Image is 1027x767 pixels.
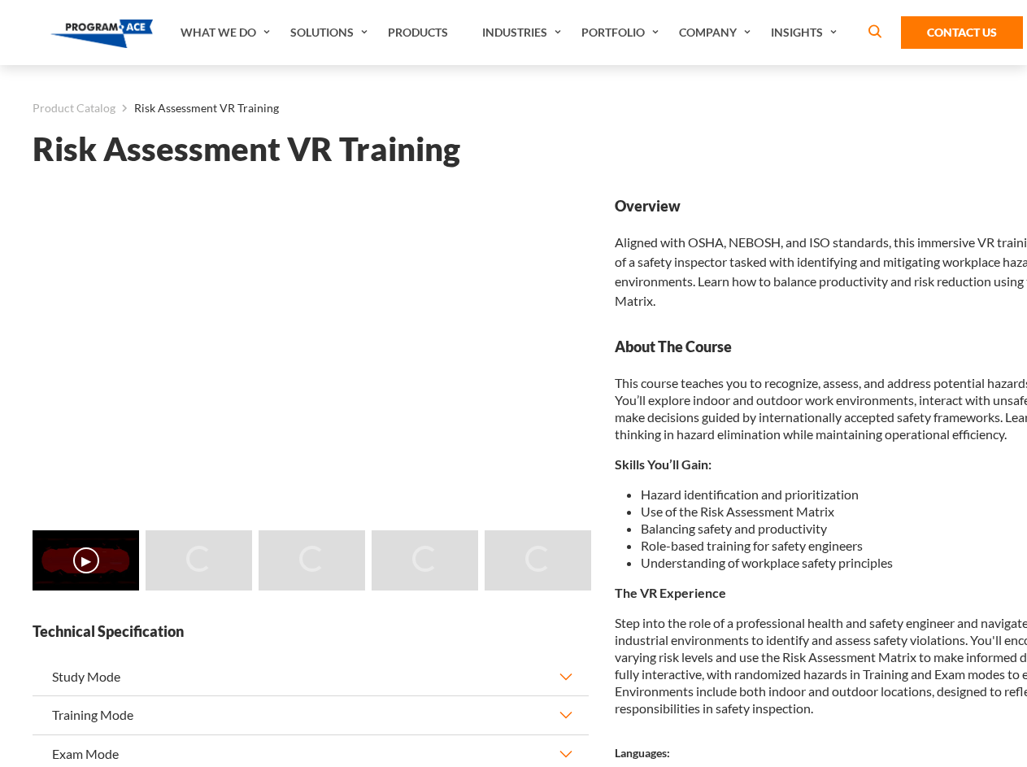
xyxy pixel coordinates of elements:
[615,746,670,760] strong: Languages:
[33,196,589,509] iframe: Risk Assessment VR Training - Video 0
[50,20,154,48] img: Program-Ace
[33,98,115,119] a: Product Catalog
[73,547,99,573] button: ▶
[33,696,589,734] button: Training Mode
[115,98,279,119] li: Risk Assessment VR Training
[33,621,589,642] strong: Technical Specification
[33,530,139,591] img: Risk Assessment VR Training - Video 0
[901,16,1023,49] a: Contact Us
[33,658,589,695] button: Study Mode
